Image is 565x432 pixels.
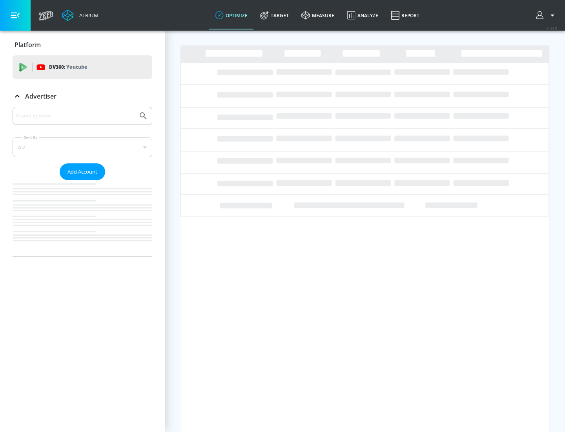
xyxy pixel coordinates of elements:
label: Sort By [22,135,39,140]
div: Platform [13,34,152,56]
p: Platform [15,40,41,49]
div: Advertiser [13,107,152,256]
a: measure [295,1,341,29]
div: DV360: Youtube [13,55,152,79]
nav: list of Advertiser [13,180,152,256]
a: Analyze [341,1,385,29]
div: A-Z [13,137,152,157]
button: Add Account [60,163,105,180]
a: Report [385,1,426,29]
p: Advertiser [25,92,56,101]
a: Target [254,1,295,29]
a: optimize [209,1,254,29]
div: Atrium [76,12,98,19]
input: Search by name [16,111,135,121]
p: Youtube [66,63,87,71]
span: Add Account [67,167,97,176]
div: Advertiser [13,85,152,107]
span: v 4.28.0 [546,26,557,30]
p: DV360: [49,63,87,71]
a: Atrium [62,9,98,21]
